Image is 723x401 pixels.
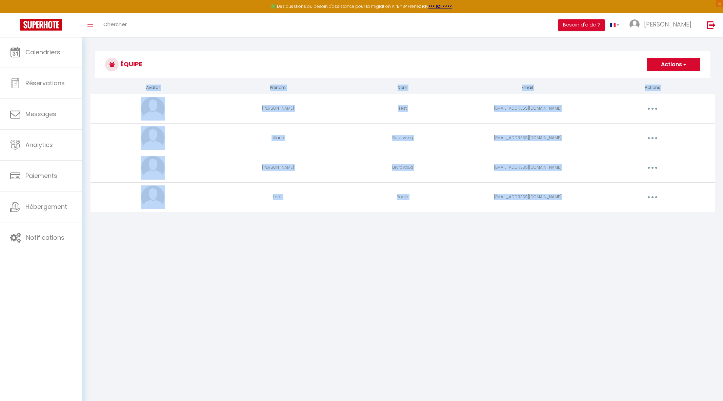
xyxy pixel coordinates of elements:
[141,126,165,150] img: avatar.png
[340,123,465,153] td: Sourivong
[590,82,715,94] th: Actions
[465,182,590,212] td: [EMAIL_ADDRESS][DOMAIN_NAME]
[25,202,67,211] span: Hébergement
[428,3,452,9] a: >>> ICI <<<<
[25,171,57,180] span: Paiements
[215,182,340,212] td: Ladji
[141,156,165,180] img: avatar.png
[25,110,56,118] span: Messages
[624,13,700,37] a: ... [PERSON_NAME]
[141,97,165,121] img: avatar.png
[340,182,465,212] td: Yoojo
[20,19,62,31] img: Super Booking
[141,185,165,209] img: avatar.png
[98,13,132,37] a: Chercher
[340,94,465,123] td: Test
[26,233,64,242] span: Notifications
[707,21,716,29] img: logout
[95,51,710,78] h3: Équipe
[629,19,640,30] img: ...
[215,94,340,123] td: [PERSON_NAME]
[340,82,465,94] th: Nom
[647,58,700,71] button: Actions
[340,153,465,182] td: Leyravaud
[215,82,340,94] th: Prénom
[215,123,340,153] td: Liliane
[465,82,590,94] th: Email
[644,20,691,29] span: [PERSON_NAME]
[465,153,590,182] td: [EMAIL_ADDRESS][DOMAIN_NAME]
[215,153,340,182] td: [PERSON_NAME]
[103,21,127,28] span: Chercher
[25,79,65,87] span: Réservations
[465,123,590,153] td: [EMAIL_ADDRESS][DOMAIN_NAME]
[91,82,215,94] th: Avatar
[465,94,590,123] td: [EMAIL_ADDRESS][DOMAIN_NAME]
[25,141,53,149] span: Analytics
[558,19,605,31] button: Besoin d'aide ?
[25,48,60,56] span: Calendriers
